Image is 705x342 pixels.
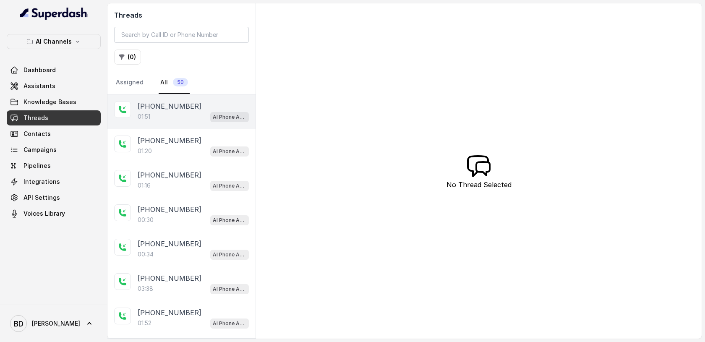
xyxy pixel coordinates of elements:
span: Contacts [23,130,51,138]
p: AI Phone Assistant [213,319,246,328]
p: [PHONE_NUMBER] [138,101,201,111]
p: AI Phone Assistant [213,182,246,190]
span: API Settings [23,193,60,202]
img: light.svg [20,7,88,20]
a: Assistants [7,78,101,94]
a: Dashboard [7,63,101,78]
a: API Settings [7,190,101,205]
nav: Tabs [114,71,249,94]
text: BD [14,319,23,328]
p: [PHONE_NUMBER] [138,136,201,146]
a: Contacts [7,126,101,141]
p: No Thread Selected [446,180,512,190]
input: Search by Call ID or Phone Number [114,27,249,43]
p: 01:16 [138,181,151,190]
span: 50 [173,78,188,86]
a: Voices Library [7,206,101,221]
p: AI Phone Assistant [213,113,246,121]
a: Campaigns [7,142,101,157]
span: Knowledge Bases [23,98,76,106]
p: AI Phone Assistant [213,285,246,293]
p: 01:51 [138,112,150,121]
span: Voices Library [23,209,65,218]
p: AI Phone Assistant [213,251,246,259]
span: Assistants [23,82,55,90]
p: 00:30 [138,216,154,224]
p: [PHONE_NUMBER] [138,239,201,249]
p: 01:20 [138,147,152,155]
a: [PERSON_NAME] [7,312,101,335]
button: (0) [114,50,141,65]
p: [PHONE_NUMBER] [138,308,201,318]
p: [PHONE_NUMBER] [138,273,201,283]
a: Knowledge Bases [7,94,101,110]
p: [PHONE_NUMBER] [138,204,201,214]
span: Pipelines [23,162,51,170]
a: All50 [159,71,190,94]
p: 03:38 [138,285,153,293]
span: [PERSON_NAME] [32,319,80,328]
p: AI Phone Assistant [213,216,246,225]
button: AI Channels [7,34,101,49]
span: Dashboard [23,66,56,74]
h2: Threads [114,10,249,20]
a: Assigned [114,71,145,94]
a: Threads [7,110,101,125]
p: [PHONE_NUMBER] [138,170,201,180]
p: 01:52 [138,319,151,327]
p: AI Phone Assistant [213,147,246,156]
p: AI Channels [36,37,72,47]
a: Integrations [7,174,101,189]
p: 00:34 [138,250,154,258]
a: Pipelines [7,158,101,173]
span: Campaigns [23,146,57,154]
span: Integrations [23,178,60,186]
span: Threads [23,114,48,122]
